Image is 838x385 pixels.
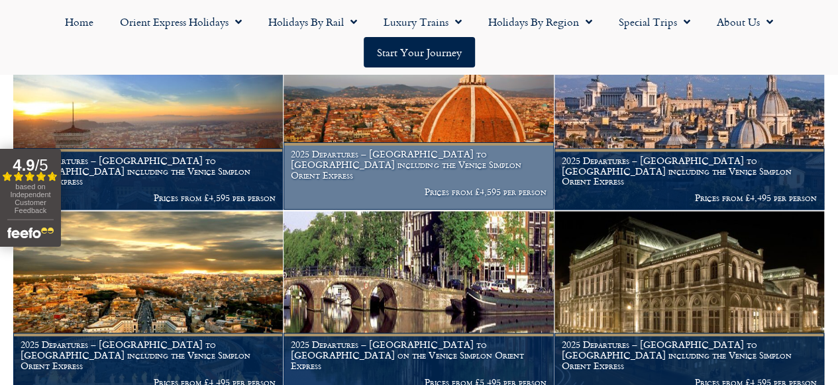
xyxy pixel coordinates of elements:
[562,155,817,187] h1: 2025 Departures – [GEOGRAPHIC_DATA] to [GEOGRAPHIC_DATA] including the Venice Simplon Orient Express
[291,187,546,197] p: Prices from £4,595 per person
[13,27,284,210] a: 2025 Departures – [GEOGRAPHIC_DATA] to [GEOGRAPHIC_DATA] including the Venice Simplon Orient Expr...
[291,149,546,180] h1: 2025 Departures – [GEOGRAPHIC_DATA] to [GEOGRAPHIC_DATA] including the Venice Simplon Orient Express
[284,27,554,210] a: 2025 Departures – [GEOGRAPHIC_DATA] to [GEOGRAPHIC_DATA] including the Venice Simplon Orient Expr...
[554,27,825,210] a: 2025 Departures – [GEOGRAPHIC_DATA] to [GEOGRAPHIC_DATA] including the Venice Simplon Orient Expr...
[562,339,817,370] h1: 2025 Departures – [GEOGRAPHIC_DATA] to [GEOGRAPHIC_DATA] including the Venice Simplon Orient Express
[370,7,475,37] a: Luxury Trains
[7,7,831,67] nav: Menu
[562,192,817,203] p: Prices from £4,495 per person
[704,7,786,37] a: About Us
[107,7,255,37] a: Orient Express Holidays
[475,7,605,37] a: Holidays by Region
[605,7,704,37] a: Special Trips
[21,339,276,370] h1: 2025 Departures – [GEOGRAPHIC_DATA] to [GEOGRAPHIC_DATA] including the Venice Simplon Orient Express
[52,7,107,37] a: Home
[21,155,276,187] h1: 2025 Departures – [GEOGRAPHIC_DATA] to [GEOGRAPHIC_DATA] including the Venice Simplon Orient Express
[255,7,370,37] a: Holidays by Rail
[21,192,276,203] p: Prices from £4,595 per person
[291,339,546,370] h1: 2025 Departures – [GEOGRAPHIC_DATA] to [GEOGRAPHIC_DATA] on the Venice Simplon Orient Express
[364,37,475,67] a: Start your Journey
